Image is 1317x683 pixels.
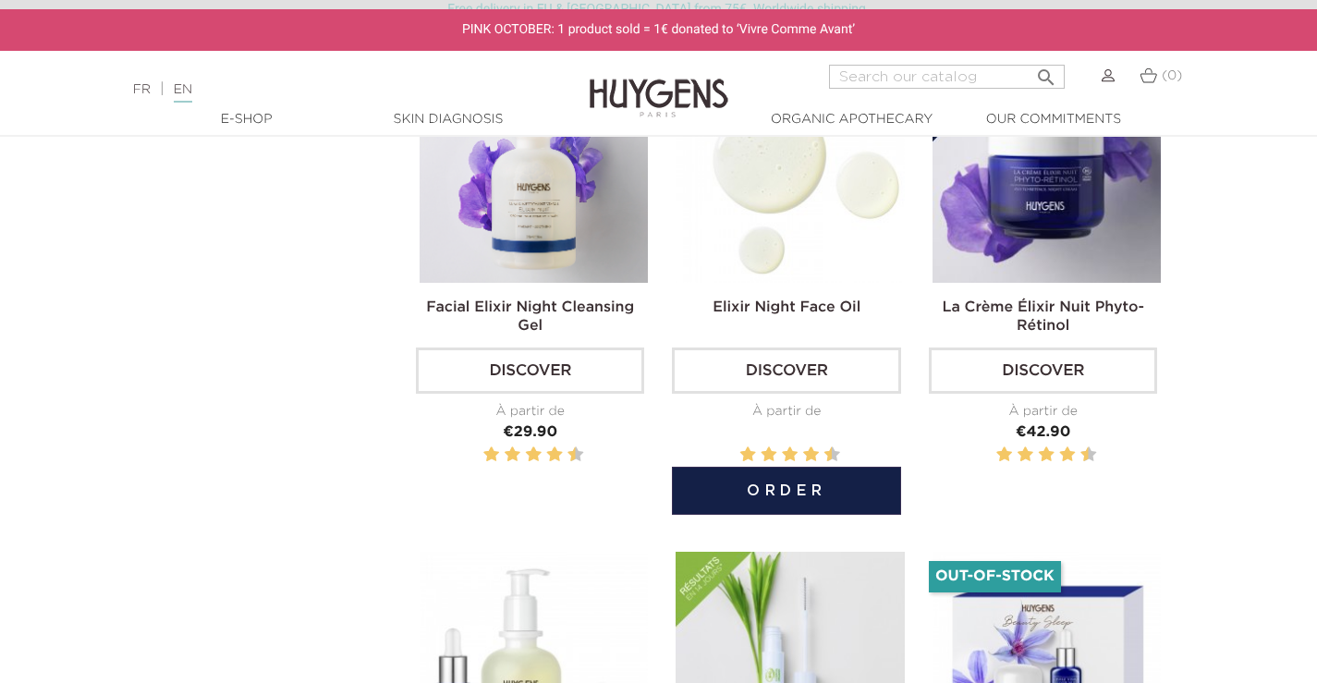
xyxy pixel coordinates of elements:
[480,444,482,467] label: 1
[487,444,496,467] label: 2
[1035,444,1038,467] label: 5
[1162,69,1182,82] span: (0)
[672,348,900,394] a: Discover
[426,300,634,334] a: Facial Elixir Night Cleansing Gel
[564,444,567,467] label: 9
[124,79,535,101] div: |
[1077,444,1079,467] label: 9
[522,444,525,467] label: 5
[827,444,836,467] label: 10
[356,110,541,129] a: Skin Diagnosis
[1030,59,1063,84] button: 
[1014,444,1017,467] label: 3
[1035,61,1057,83] i: 
[416,402,644,421] div: À partir de
[799,444,802,467] label: 7
[1063,444,1072,467] label: 8
[757,444,760,467] label: 3
[942,300,1143,334] a: La Crème Élixir Nuit Phyto-Rétinol
[133,83,151,96] a: FR
[929,561,1061,592] li: Out-of-Stock
[1016,425,1070,440] span: €42.90
[929,402,1157,421] div: À partir de
[1056,444,1059,467] label: 7
[829,65,1065,89] input: Search
[1021,444,1030,467] label: 4
[154,110,339,129] a: E-Shop
[672,402,900,421] div: À partir de
[786,444,795,467] label: 6
[933,55,1161,283] img: La Crème Élixir Nuit...
[713,300,860,315] a: Elixir Night Face Oil
[760,110,945,129] a: Organic Apothecary
[543,444,546,467] label: 7
[743,444,752,467] label: 2
[993,444,995,467] label: 1
[672,467,900,515] button: Order
[503,425,557,440] span: €29.90
[529,444,538,467] label: 6
[764,444,774,467] label: 4
[174,83,192,103] a: EN
[807,444,816,467] label: 8
[821,444,823,467] label: 9
[420,55,648,283] img: Facial Elixir Night...
[778,444,781,467] label: 5
[1000,444,1009,467] label: 2
[929,348,1157,394] a: Discover
[550,444,559,467] label: 8
[416,348,644,394] a: Discover
[961,110,1146,129] a: Our commitments
[501,444,504,467] label: 3
[508,444,518,467] label: 4
[1084,444,1093,467] label: 10
[590,49,728,120] img: Huygens
[571,444,580,467] label: 10
[737,444,739,467] label: 1
[1042,444,1051,467] label: 6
